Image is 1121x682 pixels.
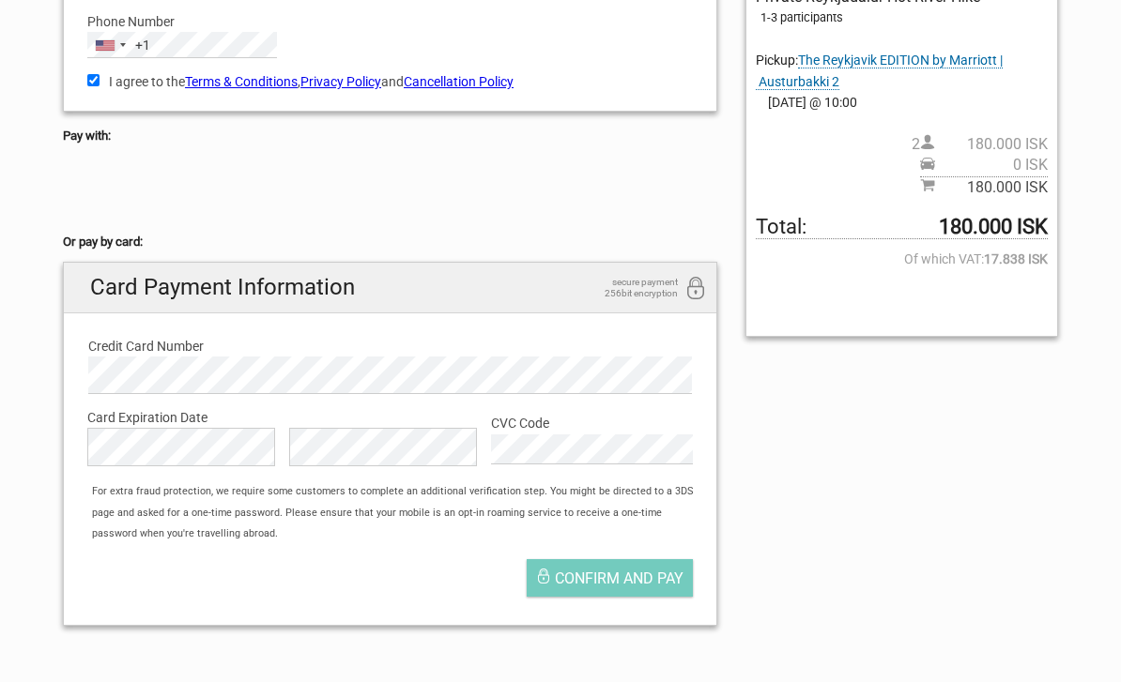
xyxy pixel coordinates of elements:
[87,11,693,32] label: Phone Number
[920,155,1048,175] span: Pickup price
[63,232,717,252] h5: Or pay by card:
[64,263,716,312] h2: Card Payment Information
[216,29,238,52] button: Open LiveChat chat widget
[756,217,1048,238] span: Total to be paid
[984,249,1048,269] strong: 17.838 ISK
[756,92,1048,113] span: [DATE] @ 10:00
[135,35,150,55] div: +1
[756,53,1003,89] span: Change pickup place
[935,134,1048,155] span: 180.000 ISK
[684,277,707,302] i: 256bit encryption
[87,71,693,92] label: I agree to the , and
[527,559,693,597] button: Confirm and pay
[63,171,232,208] iframe: Secure payment button frame
[935,177,1048,198] span: 180.000 ISK
[584,277,678,299] span: secure payment 256bit encryption
[88,33,150,57] button: Selected country
[756,53,1003,89] span: Pickup:
[83,481,716,544] div: For extra fraud protection, we require some customers to complete an additional verification step...
[756,249,1048,269] span: Of which VAT:
[87,407,693,428] label: Card Expiration Date
[935,155,1048,175] span: 0 ISK
[88,336,692,356] label: Credit Card Number
[63,126,717,146] h5: Pay with:
[760,8,1048,28] div: 1-3 participants
[26,33,212,48] p: We're away right now. Please check back later!
[912,134,1048,155] span: 2 person(s)
[939,217,1048,237] strong: 180.000 ISK
[300,74,381,89] a: Privacy Policy
[404,74,514,89] a: Cancellation Policy
[491,413,693,433] label: CVC Code
[185,74,298,89] a: Terms & Conditions
[920,176,1048,198] span: Subtotal
[555,569,683,587] span: Confirm and pay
